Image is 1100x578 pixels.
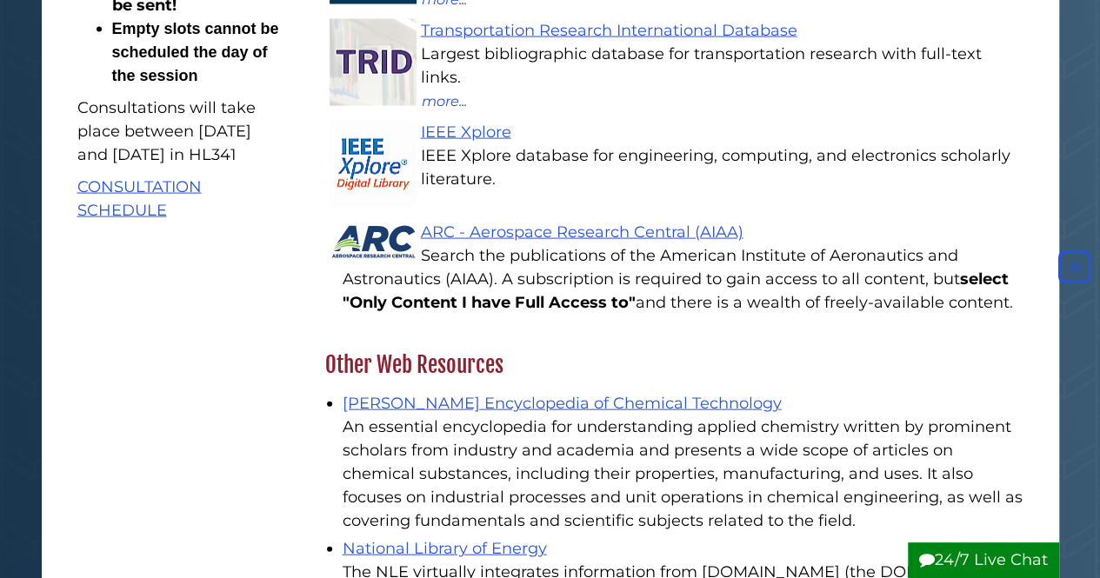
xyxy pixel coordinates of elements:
[112,20,283,84] span: ​
[343,244,1023,315] div: Search the publications of the American Institute of Aeronautics and Astronautics (AIAA). A subsc...
[343,394,782,413] a: [PERSON_NAME] Encyclopedia of Chemical Technology
[77,177,202,220] a: CONSULTATION SCHEDULE
[112,20,283,84] strong: Empty slots cannot be scheduled the day of the session
[908,542,1059,578] button: 24/7 Live Chat
[343,539,547,558] a: National Library of Energy
[77,96,280,167] p: Consultations will take place between [DATE] and [DATE] in HL341
[421,21,797,40] a: Transportation Research International Database
[421,90,468,112] button: more...
[1054,257,1096,276] a: Back to Top
[421,223,743,242] a: ARC - Aerospace Research Central (AIAA)
[343,415,1023,533] div: An essential encyclopedia for understanding applied chemistry written by prominent scholars from ...
[343,43,1023,90] div: Largest bibliographic database for transportation research with full-text links.
[343,144,1023,191] div: IEEE Xplore database for engineering, computing, and electronics scholarly literature.
[421,123,511,142] a: IEEE Xplore
[317,351,1032,379] h2: Other Web Resources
